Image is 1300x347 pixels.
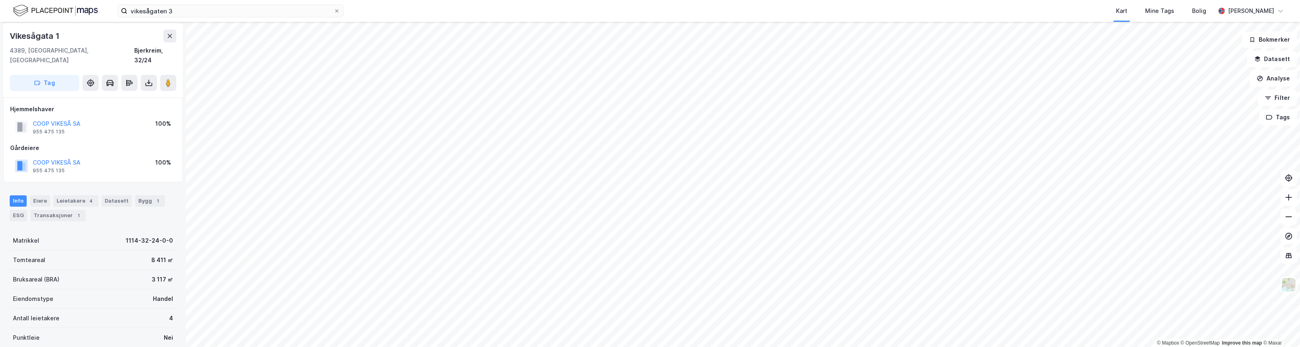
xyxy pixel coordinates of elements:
[1157,340,1179,346] a: Mapbox
[10,46,134,65] div: 4389, [GEOGRAPHIC_DATA], [GEOGRAPHIC_DATA]
[13,236,39,245] div: Matrikkel
[1222,340,1262,346] a: Improve this map
[151,255,173,265] div: 8 411 ㎡
[10,210,27,221] div: ESG
[13,255,45,265] div: Tomteareal
[127,5,334,17] input: Søk på adresse, matrikkel, gårdeiere, leietakere eller personer
[53,195,98,207] div: Leietakere
[10,143,176,153] div: Gårdeiere
[33,129,65,135] div: 955 475 135
[1242,32,1297,48] button: Bokmerker
[13,4,98,18] img: logo.f888ab2527a4732fd821a326f86c7f29.svg
[169,313,173,323] div: 4
[134,46,176,65] div: Bjerkreim, 32/24
[1228,6,1274,16] div: [PERSON_NAME]
[126,236,173,245] div: 1114-32-24-0-0
[30,210,86,221] div: Transaksjoner
[164,333,173,343] div: Nei
[1260,308,1300,347] div: Kontrollprogram for chat
[87,197,95,205] div: 4
[10,30,61,42] div: Vikesågata 1
[13,333,40,343] div: Punktleie
[10,104,176,114] div: Hjemmelshaver
[13,275,59,284] div: Bruksareal (BRA)
[1281,277,1296,292] img: Z
[10,195,27,207] div: Info
[13,313,59,323] div: Antall leietakere
[74,212,82,220] div: 1
[1192,6,1206,16] div: Bolig
[1250,70,1297,87] button: Analyse
[1247,51,1297,67] button: Datasett
[155,158,171,167] div: 100%
[101,195,132,207] div: Datasett
[153,294,173,304] div: Handel
[1258,90,1297,106] button: Filter
[1181,340,1220,346] a: OpenStreetMap
[1260,308,1300,347] iframe: Chat Widget
[154,197,162,205] div: 1
[135,195,165,207] div: Bygg
[155,119,171,129] div: 100%
[152,275,173,284] div: 3 117 ㎡
[13,294,53,304] div: Eiendomstype
[1145,6,1174,16] div: Mine Tags
[10,75,79,91] button: Tag
[33,167,65,174] div: 955 475 135
[1116,6,1127,16] div: Kart
[30,195,50,207] div: Eiere
[1259,109,1297,125] button: Tags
